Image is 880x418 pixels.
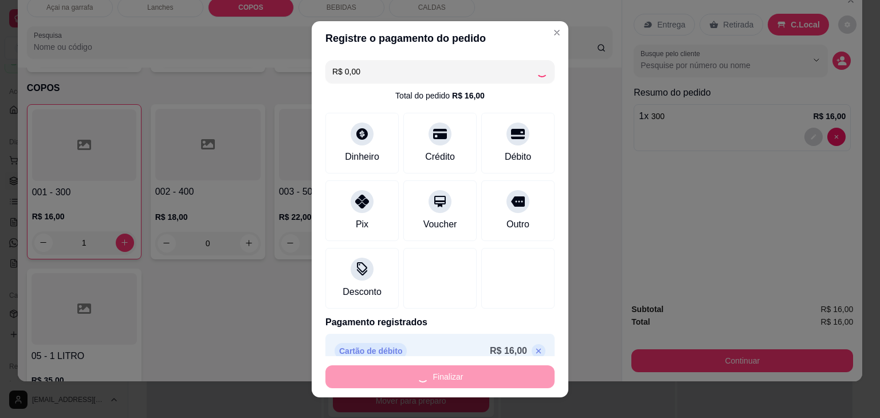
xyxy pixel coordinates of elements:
[548,23,566,42] button: Close
[395,90,485,101] div: Total do pedido
[490,344,527,358] p: R$ 16,00
[536,66,548,77] div: Loading
[506,218,529,231] div: Outro
[425,150,455,164] div: Crédito
[335,343,407,359] p: Cartão de débito
[345,150,379,164] div: Dinheiro
[312,21,568,56] header: Registre o pagamento do pedido
[505,150,531,164] div: Débito
[332,60,536,83] input: Ex.: hambúrguer de cordeiro
[343,285,382,299] div: Desconto
[423,218,457,231] div: Voucher
[325,316,555,329] p: Pagamento registrados
[356,218,368,231] div: Pix
[452,90,485,101] div: R$ 16,00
